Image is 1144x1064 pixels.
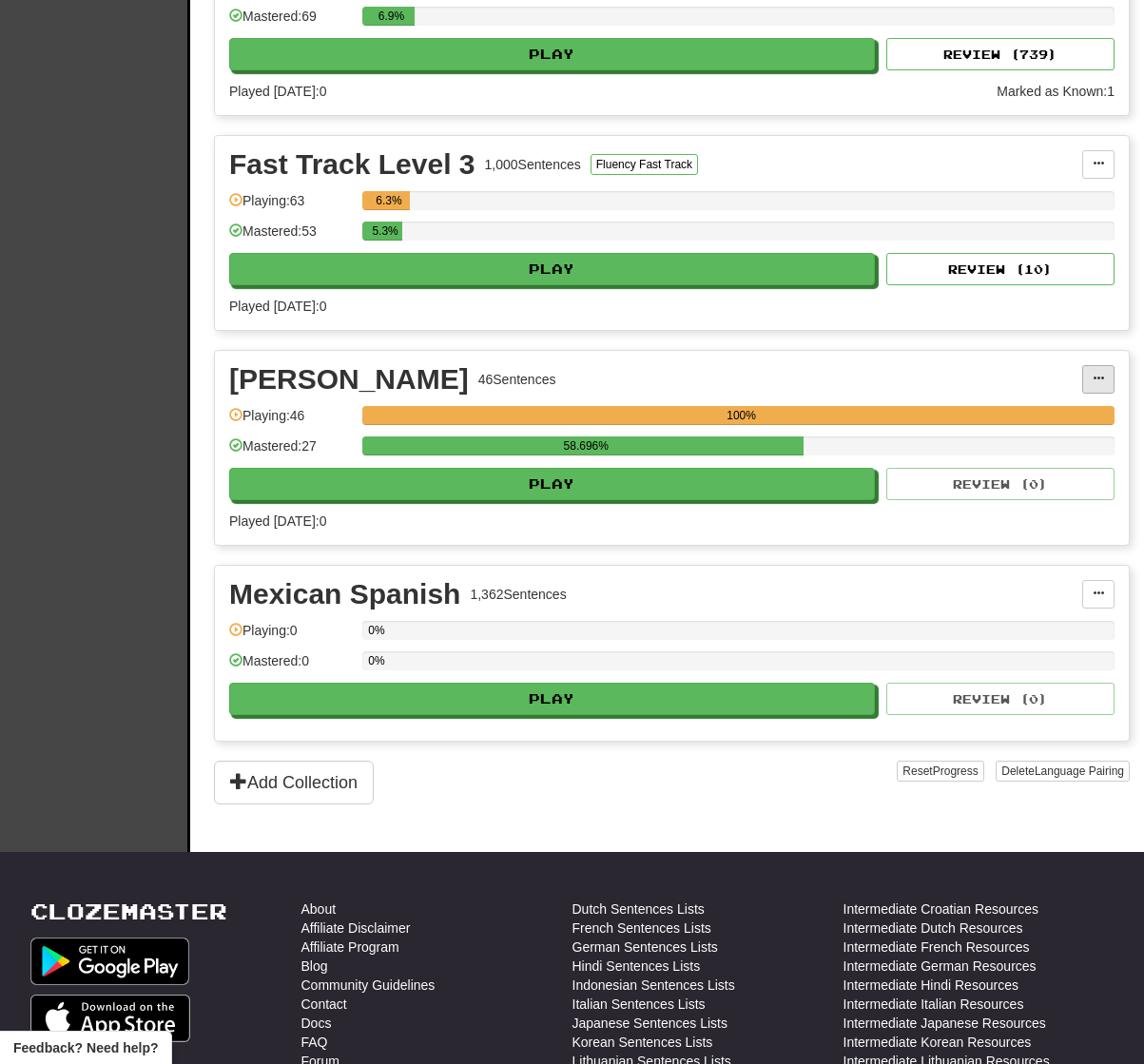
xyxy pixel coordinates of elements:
[1035,764,1124,778] span: Language Pairing
[843,957,1037,976] a: Intermediate German Resources
[30,995,191,1042] img: Get it on App Store
[997,82,1115,101] div: Marked as Known: 1
[229,513,326,529] span: Played [DATE]: 0
[229,84,326,99] span: Played [DATE]: 0
[572,900,705,919] a: Dutch Sentences Lists
[229,253,875,285] button: Play
[572,995,706,1014] a: Italian Sentences Lists
[572,919,711,938] a: French Sentences Lists
[886,683,1115,715] button: Review (0)
[843,900,1038,919] a: Intermediate Croatian Resources
[572,957,701,976] a: Hindi Sentences Lists
[229,299,326,314] span: Played [DATE]: 0
[843,938,1030,957] a: Intermediate French Resources
[478,370,556,389] div: 46 Sentences
[843,919,1023,938] a: Intermediate Dutch Resources
[229,651,353,683] div: Mastered: 0
[886,38,1115,70] button: Review (739)
[229,683,875,715] button: Play
[301,1014,332,1033] a: Docs
[229,222,353,253] div: Mastered: 53
[229,365,469,394] div: [PERSON_NAME]
[933,764,979,778] span: Progress
[572,938,718,957] a: German Sentences Lists
[368,222,402,241] div: 5.3%
[843,995,1024,1014] a: Intermediate Italian Resources
[301,1033,328,1052] a: FAQ
[843,1033,1032,1052] a: Intermediate Korean Resources
[301,900,337,919] a: About
[886,468,1115,500] button: Review (0)
[229,406,353,437] div: Playing: 46
[897,761,983,782] button: ResetProgress
[229,580,460,609] div: Mexican Spanish
[485,155,581,174] div: 1,000 Sentences
[30,938,190,985] img: Get it on Google Play
[301,938,399,957] a: Affiliate Program
[13,1038,158,1057] span: Open feedback widget
[572,1014,727,1033] a: Japanese Sentences Lists
[996,761,1130,782] button: DeleteLanguage Pairing
[470,585,566,604] div: 1,362 Sentences
[368,7,414,26] div: 6.9%
[229,7,353,38] div: Mastered: 69
[368,406,1115,425] div: 100%
[572,976,735,995] a: Indonesian Sentences Lists
[229,38,875,70] button: Play
[591,154,698,175] button: Fluency Fast Track
[368,436,804,455] div: 58.696%
[229,436,353,468] div: Mastered: 27
[368,191,410,210] div: 6.3%
[301,919,411,938] a: Affiliate Disclaimer
[843,1014,1046,1033] a: Intermediate Japanese Resources
[886,253,1115,285] button: Review (10)
[30,900,227,923] a: Clozemaster
[843,976,1018,995] a: Intermediate Hindi Resources
[214,761,374,804] button: Add Collection
[301,976,436,995] a: Community Guidelines
[572,1033,713,1052] a: Korean Sentences Lists
[301,995,347,1014] a: Contact
[301,957,328,976] a: Blog
[229,621,353,652] div: Playing: 0
[229,191,353,222] div: Playing: 63
[229,468,875,500] button: Play
[229,150,475,179] div: Fast Track Level 3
